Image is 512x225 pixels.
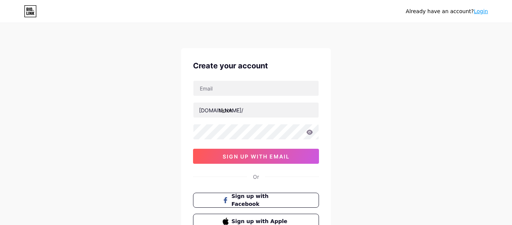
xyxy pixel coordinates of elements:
[193,60,319,71] div: Create your account
[253,173,259,181] div: Or
[406,8,488,15] div: Already have an account?
[223,153,290,160] span: sign up with email
[193,81,319,96] input: Email
[193,149,319,164] button: sign up with email
[193,193,319,208] button: Sign up with Facebook
[474,8,488,14] a: Login
[199,106,243,114] div: [DOMAIN_NAME]/
[232,192,290,208] span: Sign up with Facebook
[193,103,319,118] input: username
